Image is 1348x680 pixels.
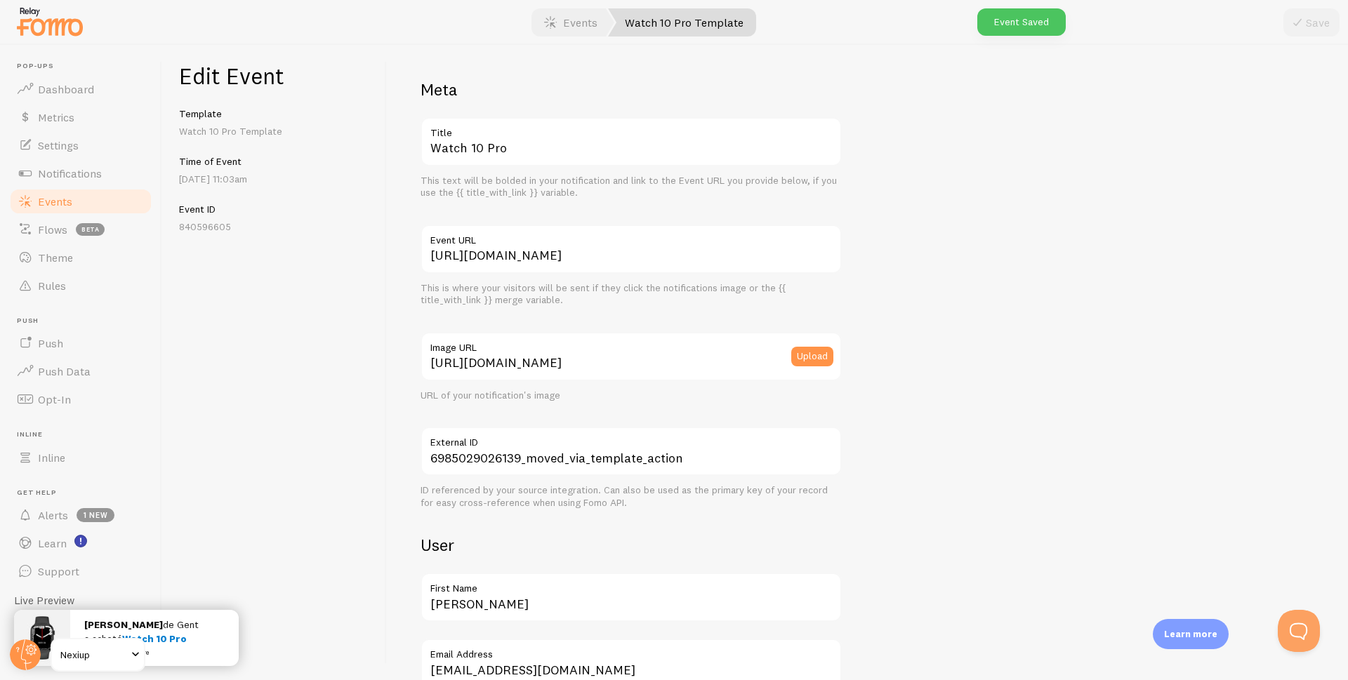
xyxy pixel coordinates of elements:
span: Pop-ups [17,62,153,71]
span: Inline [38,451,65,465]
label: External ID [421,427,842,451]
span: Metrics [38,110,74,124]
iframe: Help Scout Beacon - Open [1278,610,1320,652]
a: Support [8,557,153,585]
span: Events [38,194,72,208]
h2: Meta [421,79,842,100]
label: Email Address [421,639,842,662]
p: [DATE] 11:03am [179,172,369,186]
span: Push [38,336,63,350]
div: URL of your notification's image [421,389,842,402]
div: ID referenced by your source integration. Can also be used as the primary key of your record for ... [421,484,842,509]
span: Get Help [17,488,153,498]
span: Notifications [38,166,102,180]
span: beta [76,223,105,236]
span: Theme [38,251,73,265]
a: Metrics [8,103,153,131]
span: Rules [38,279,66,293]
span: Learn [38,536,67,550]
a: Learn [8,529,153,557]
span: Settings [38,138,79,152]
a: Inline [8,444,153,472]
span: Opt-In [38,392,71,406]
a: Notifications [8,159,153,187]
svg: <p>Watch New Feature Tutorials!</p> [74,535,87,547]
span: Push Data [38,364,91,378]
span: Push [17,316,153,326]
a: Nexiup [51,638,145,672]
a: Opt-In [8,385,153,413]
div: This text will be bolded in your notification and link to the Event URL you provide below, if you... [421,175,842,199]
div: Event Saved [977,8,1066,36]
div: Learn more [1153,619,1229,649]
span: 1 new [77,508,114,522]
span: Inline [17,430,153,439]
h5: Event ID [179,203,369,215]
a: Alerts 1 new [8,501,153,529]
div: This is where your visitors will be sent if they click the notifications image or the {{ title_wi... [421,282,842,307]
h1: Edit Event [179,62,369,91]
a: Push [8,329,153,357]
button: Upload [791,347,833,366]
span: Support [38,564,79,578]
img: fomo-relay-logo-orange.svg [15,4,85,39]
label: Image URL [421,332,842,356]
span: Flows [38,222,67,236]
span: Nexiup [60,646,127,663]
label: Event URL [421,225,842,248]
span: Alerts [38,508,68,522]
h2: User [421,534,842,556]
label: Title [421,117,842,141]
p: Learn more [1164,627,1217,641]
a: Rules [8,272,153,300]
p: Watch 10 Pro Template [179,124,369,138]
a: Theme [8,244,153,272]
h5: Time of Event [179,155,369,168]
a: Settings [8,131,153,159]
h5: Template [179,107,369,120]
a: Dashboard [8,75,153,103]
p: 840596605 [179,220,369,234]
a: Push Data [8,357,153,385]
a: Flows beta [8,215,153,244]
a: Events [8,187,153,215]
span: Dashboard [38,82,94,96]
label: First Name [421,573,842,596]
